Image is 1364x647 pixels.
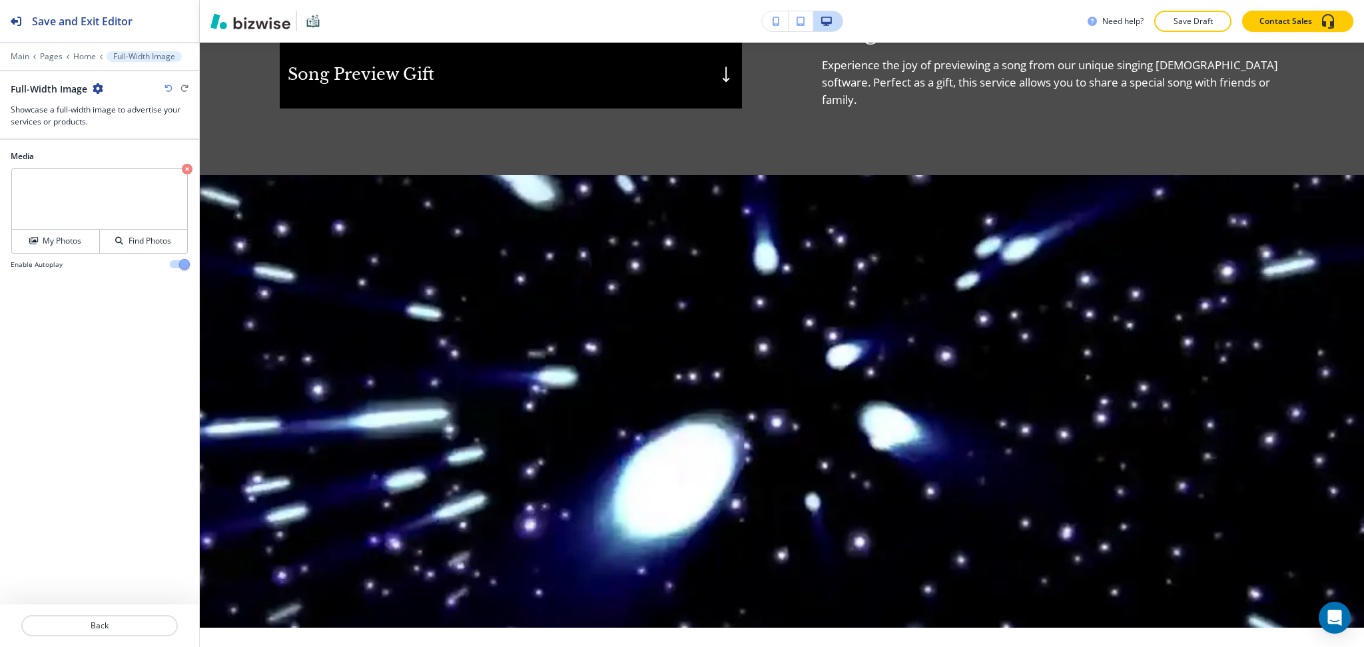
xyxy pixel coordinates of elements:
[280,41,742,108] button: Song Preview Gift
[1154,11,1231,32] button: Save Draft
[129,235,171,247] h4: Find Photos
[100,230,187,253] button: Find Photos
[822,57,1284,108] h6: Experience the joy of previewing a song from our unique singing [DEMOGRAPHIC_DATA] software. Perf...
[23,620,176,632] p: Back
[822,19,1284,45] h4: Song Preview Gift
[12,230,100,253] button: My Photos
[43,235,81,247] h4: My Photos
[1102,15,1144,27] h3: Need help?
[11,150,188,162] h2: Media
[11,260,63,270] h4: Enable Autoplay
[288,65,434,85] h5: Song Preview Gift
[11,168,188,254] div: My PhotosFind Photos
[1259,15,1312,27] p: Contact Sales
[210,13,290,29] img: Bizwise Logo
[21,615,178,636] button: Back
[40,52,63,61] button: Pages
[11,82,87,96] h2: Full-Width Image
[11,104,188,128] h3: Showcase a full-width image to advertise your services or products.
[302,11,324,32] img: Your Logo
[1319,602,1351,634] div: Open Intercom Messenger
[107,51,182,62] button: Full-Width Image
[1242,11,1353,32] button: Contact Sales
[32,13,133,29] h2: Save and Exit Editor
[73,52,96,61] button: Home
[11,52,29,61] button: Main
[1172,15,1214,27] p: Save Draft
[113,52,175,61] p: Full-Width Image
